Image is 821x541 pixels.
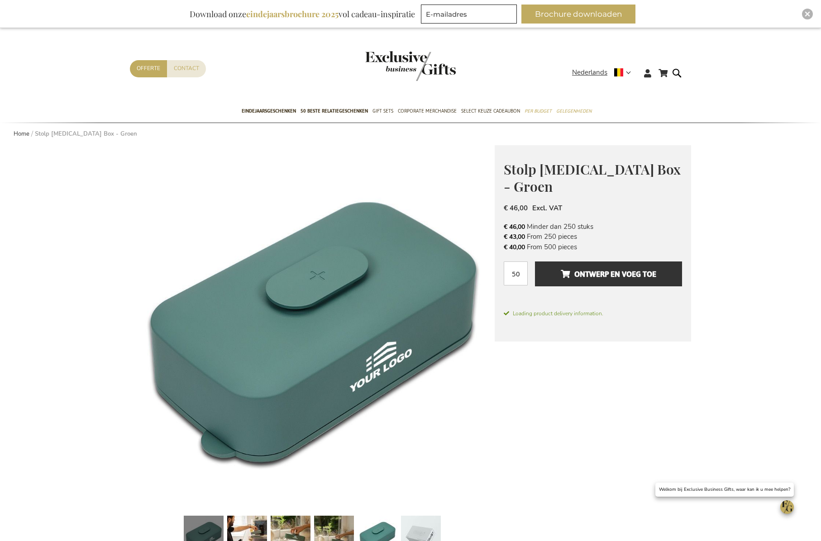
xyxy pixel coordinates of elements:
[504,309,682,318] span: Loading product delivery information.
[365,51,456,81] img: Exclusive Business gifts logo
[532,204,562,213] span: Excl. VAT
[246,9,339,19] b: eindejaarsbrochure 2025
[421,5,520,26] form: marketing offers and promotions
[504,222,682,232] li: Minder dan 250 stuks
[372,106,393,116] span: Gift Sets
[521,5,635,24] button: Brochure downloaden
[504,261,528,285] input: Aantal
[130,60,167,77] a: Offerte
[504,204,528,213] span: € 46,00
[242,106,296,116] span: Eindejaarsgeschenken
[556,106,592,116] span: Gelegenheden
[535,261,682,286] button: Ontwerp en voeg toe
[14,130,29,138] a: Home
[186,5,419,24] div: Download onze vol cadeau-inspiratie
[167,60,206,77] a: Contact
[398,106,457,116] span: Corporate Merchandise
[525,106,552,116] span: Per Budget
[35,130,137,138] strong: Stolp [MEDICAL_DATA] Box - Groen
[301,106,368,116] span: 50 beste relatiegeschenken
[504,160,681,196] span: Stolp [MEDICAL_DATA] Box - Groen
[461,106,520,116] span: Select Keuze Cadeaubon
[504,223,525,231] span: € 46,00
[572,67,607,78] span: Nederlands
[802,9,813,19] div: Close
[572,67,637,78] div: Nederlands
[504,243,525,252] span: € 40,00
[561,267,656,281] span: Ontwerp en voeg toe
[421,5,517,24] input: E-mailadres
[365,51,410,81] a: store logo
[130,145,495,510] img: Stolp Digital Detox Box - Groen
[805,11,810,17] img: Close
[504,233,525,241] span: € 43,00
[504,242,682,252] li: From 500 pieces
[504,232,682,242] li: From 250 pieces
